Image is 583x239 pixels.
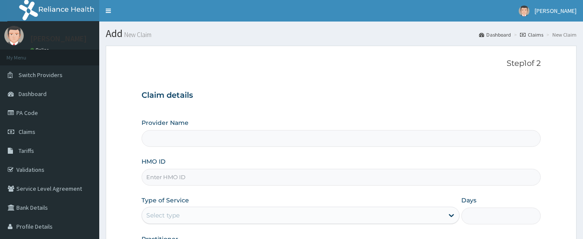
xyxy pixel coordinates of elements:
[142,196,189,205] label: Type of Service
[142,118,189,127] label: Provider Name
[142,91,541,100] h3: Claim details
[19,128,35,136] span: Claims
[19,147,34,155] span: Tariffs
[142,157,166,166] label: HMO ID
[106,28,577,39] h1: Add
[520,31,543,38] a: Claims
[544,31,577,38] li: New Claim
[146,211,180,220] div: Select type
[123,31,151,38] small: New Claim
[30,47,51,53] a: Online
[19,90,47,98] span: Dashboard
[142,59,541,68] p: Step 1 of 2
[535,7,577,15] span: [PERSON_NAME]
[30,35,87,43] p: [PERSON_NAME]
[142,169,541,186] input: Enter HMO ID
[19,71,63,79] span: Switch Providers
[461,196,476,205] label: Days
[479,31,511,38] a: Dashboard
[4,26,24,45] img: User Image
[519,6,529,16] img: User Image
